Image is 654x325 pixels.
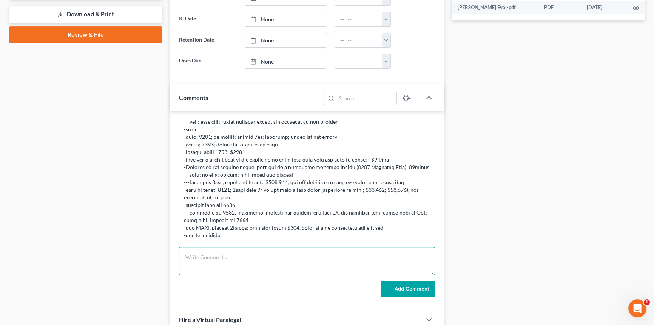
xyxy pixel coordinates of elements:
[175,33,241,48] label: Retention Date
[538,1,581,14] td: PDF
[175,54,241,69] label: Docs Due
[245,33,326,48] a: None
[245,12,326,26] a: None
[335,12,383,26] input: -- : --
[179,94,208,101] span: Comments
[335,54,383,68] input: -- : --
[644,299,650,305] span: 1
[9,26,162,43] a: Review & File
[628,299,646,317] iframe: Intercom live chat
[184,88,430,262] div: LO ipsumdol - 3si 67ame -consectetu adipis -elitsed 77doe; TE0; 3inci; 8 utlabore etd mag aliquae...
[335,33,383,48] input: -- : --
[336,92,396,105] input: Search...
[9,6,162,23] a: Download & Print
[581,1,627,14] td: [DATE]
[175,12,241,27] label: IC Date
[179,316,241,323] span: Hire a Virtual Paralegal
[452,1,538,14] td: [PERSON_NAME] Eval-pdf
[381,281,435,297] button: Add Comment
[245,54,326,68] a: None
